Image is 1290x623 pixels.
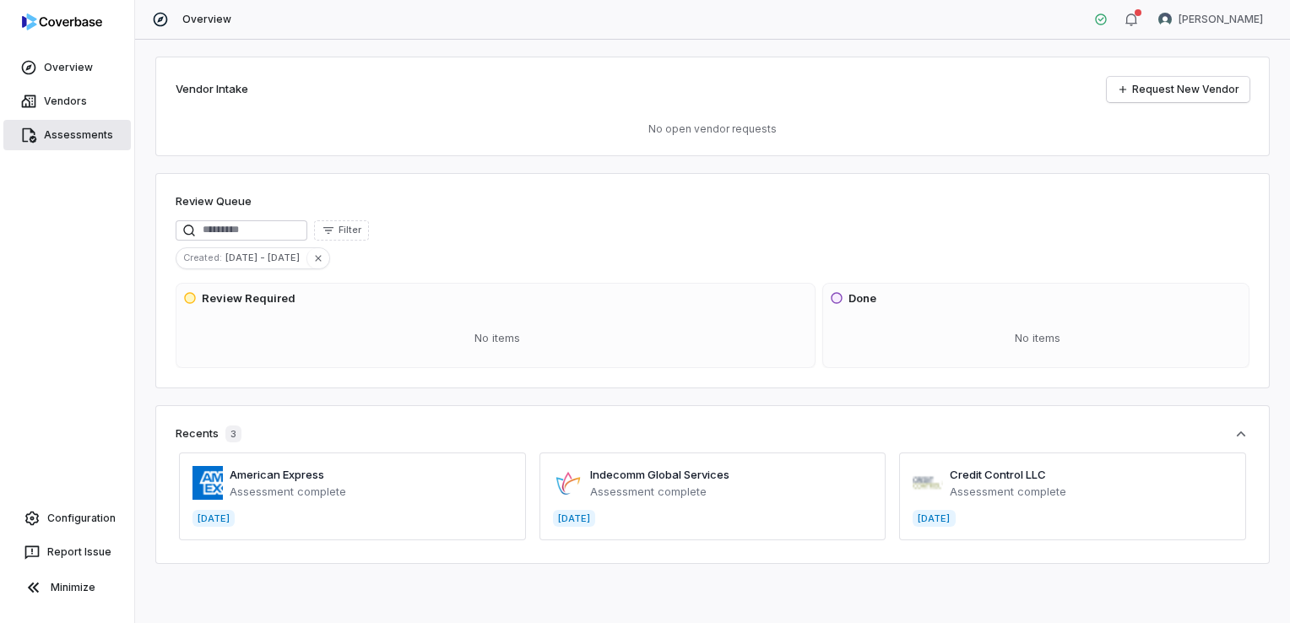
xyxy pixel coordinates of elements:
button: Report Issue [7,537,127,567]
div: Recents [176,425,241,442]
h1: Review Queue [176,193,252,210]
button: Minimize [7,571,127,604]
img: logo-D7KZi-bG.svg [22,14,102,30]
span: Vendors [44,95,87,108]
span: Configuration [47,512,116,525]
a: Credit Control LLC [950,468,1046,481]
span: Overview [182,13,231,26]
a: Assessments [3,120,131,150]
h3: Done [848,290,876,307]
button: Filter [314,220,369,241]
span: Minimize [51,581,95,594]
a: Configuration [7,503,127,534]
span: Created : [176,250,225,265]
h3: Review Required [202,290,295,307]
div: No items [830,317,1245,360]
a: Indecomm Global Services [590,468,729,481]
span: [PERSON_NAME] [1179,13,1263,26]
a: American Express [230,468,324,481]
a: Vendors [3,86,131,116]
p: No open vendor requests [176,122,1249,136]
span: [DATE] - [DATE] [225,250,306,265]
span: Report Issue [47,545,111,559]
a: Request New Vendor [1107,77,1249,102]
span: Assessments [44,128,113,142]
img: Jonathan Lee avatar [1158,13,1172,26]
a: Overview [3,52,131,83]
h2: Vendor Intake [176,81,248,98]
button: Recents3 [176,425,1249,442]
span: Overview [44,61,93,74]
span: 3 [225,425,241,442]
button: Jonathan Lee avatar[PERSON_NAME] [1148,7,1273,32]
div: No items [183,317,811,360]
span: Filter [339,224,361,236]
